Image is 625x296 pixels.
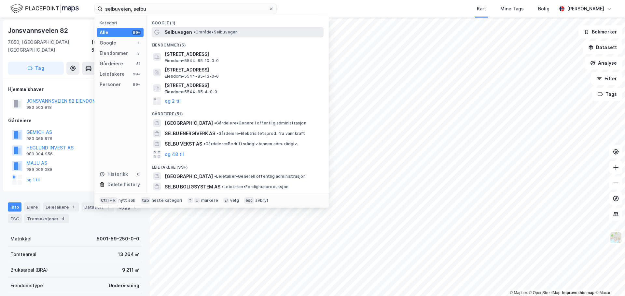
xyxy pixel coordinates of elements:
button: Bokmerker [578,25,622,38]
div: 99+ [132,71,141,77]
span: [STREET_ADDRESS] [165,50,321,58]
div: Kategori [100,20,144,25]
span: SELBU ENERGIVERK AS [165,130,215,137]
div: 989 006 088 [26,167,52,172]
button: Datasett [583,41,622,54]
button: Analyse [585,57,622,70]
button: og 48 til [165,150,184,158]
span: [STREET_ADDRESS] [165,82,321,89]
button: Tags [592,88,622,101]
div: Bruksareal (BRA) [10,266,48,274]
div: Personer [100,81,121,88]
div: 983 365 876 [26,136,52,141]
input: Søk på adresse, matrikkel, gårdeiere, leietakere eller personer [103,4,269,14]
div: Alle [100,29,108,36]
div: 9 211 ㎡ [122,266,139,274]
div: Tomteareal [10,251,36,258]
span: [GEOGRAPHIC_DATA] [165,173,213,180]
div: ESG [8,214,22,223]
span: Gårdeiere • Generell offentlig administrasjon [214,121,306,126]
div: Google (1) [146,15,329,27]
div: Leietakere [43,202,79,212]
div: 99+ [132,30,141,35]
a: Mapbox [510,290,528,295]
div: 4 [60,215,66,222]
span: • [203,141,205,146]
div: 989 004 956 [26,151,53,157]
span: Eiendom • 5544-85-10-0-0 [165,58,219,63]
div: Eiere [24,202,40,212]
div: Leietakere [100,70,125,78]
span: Selbuvegen [165,28,192,36]
div: 1 [136,40,141,45]
div: Jonsvannsveien 82 [8,25,69,36]
div: Eiendommer [100,49,128,57]
div: [GEOGRAPHIC_DATA], 59/250 [91,38,142,54]
button: Tag [8,62,64,75]
div: tab [141,197,150,204]
span: Gårdeiere • Elektrisitetsprod. fra vannkraft [216,131,305,136]
div: Mine Tags [500,5,524,13]
div: Ctrl + k [100,197,117,204]
span: Område • Selbuvegen [193,30,238,35]
div: Hjemmelshaver [8,85,142,93]
div: 13 264 ㎡ [118,251,139,258]
div: 983 503 918 [26,105,52,110]
div: [PERSON_NAME] [567,5,604,13]
div: 99+ [132,82,141,87]
span: • [214,174,216,179]
span: • [193,30,195,34]
div: neste kategori [152,198,182,203]
div: 1 [70,204,76,210]
div: Transaksjoner [24,214,69,223]
span: • [216,131,218,136]
div: Matrikkel [10,235,32,243]
a: OpenStreetMap [529,290,561,295]
div: avbryt [255,198,269,203]
div: velg [230,198,239,203]
span: Eiendom • 5544-85-13-0-0 [165,74,219,79]
span: Leietaker • Ferdighusproduksjon [222,184,288,189]
div: nytt søk [118,198,136,203]
span: SELBU BOLIGSYSTEM AS [165,183,220,191]
div: Gårdeiere (51) [146,106,329,118]
div: Historikk [100,170,128,178]
div: Eiendommer (5) [146,37,329,49]
div: Gårdeiere [100,60,123,68]
a: Improve this map [562,290,594,295]
div: Bolig [538,5,549,13]
div: 0 [136,172,141,177]
div: Leietakere (99+) [146,160,329,171]
div: Gårdeiere [8,117,142,124]
span: Gårdeiere • Bedriftsrådgiv./annen adm. rådgiv. [203,141,298,147]
div: 5 [136,51,141,56]
div: Google [100,39,116,47]
span: [STREET_ADDRESS] [165,66,321,74]
div: Kart [477,5,486,13]
div: 7050, [GEOGRAPHIC_DATA], [GEOGRAPHIC_DATA] [8,38,91,54]
span: Eiendom • 5544-85-4-0-0 [165,89,217,95]
button: Filter [591,72,622,85]
span: • [214,121,216,125]
span: SELBU VEKST AS [165,140,202,148]
div: Eiendomstype [10,282,43,290]
img: logo.f888ab2527a4732fd821a326f86c7f29.svg [10,3,79,14]
div: markere [201,198,218,203]
iframe: Chat Widget [592,265,625,296]
span: Leietaker • Generell offentlig administrasjon [214,174,306,179]
div: 5001-59-250-0-0 [97,235,139,243]
img: Z [610,231,622,244]
span: [GEOGRAPHIC_DATA] [165,119,213,127]
div: Info [8,202,21,212]
div: Datasett [82,202,114,212]
div: Delete history [107,181,140,188]
div: esc [244,197,254,204]
div: 51 [136,61,141,66]
span: • [222,184,224,189]
div: Undervisning [109,282,139,290]
button: og 2 til [165,97,181,105]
